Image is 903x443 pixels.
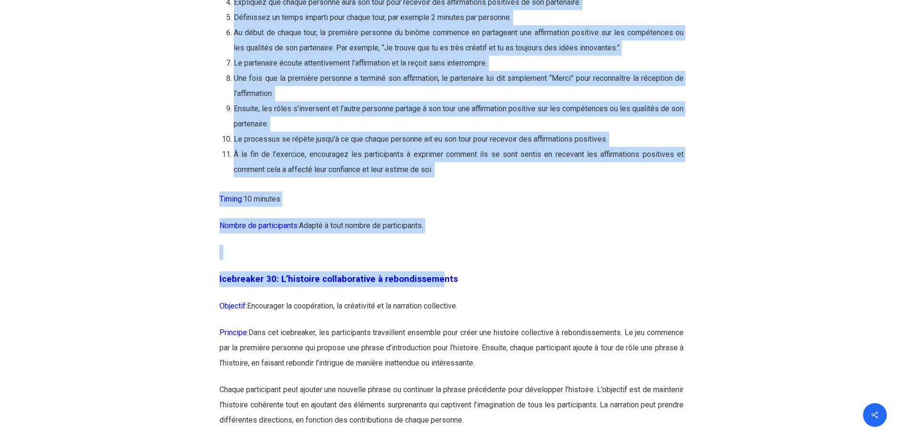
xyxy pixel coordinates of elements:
[219,221,299,230] span: Nombre de participants:
[234,147,684,177] li: À la fin de l’exercice, encouragez les participants à exprimer comment ils se sont sentis en rece...
[219,325,684,382] p: Dans cet icebreaker, les participants travaillent ensemble pour créer une histoire collective à r...
[234,132,684,147] li: Le processus se répète jusqu’à ce que chaque personne ait eu son tour pour recevoir des affirmati...
[219,274,458,284] span: Icebreaker 30: L’histoire collaborative à rebondissements
[219,192,684,218] p: 10 minutes
[234,101,684,132] li: Ensuite, les rôles s’inversent et l’autre personne partage à son tour une affirmation positive su...
[234,56,684,71] li: Le partenaire écoute attentivement l’affirmation et la reçoit sans interrompre.
[219,328,248,337] span: Principe:
[219,301,247,310] span: Objectif:
[219,382,684,439] p: Chaque participant peut ajouter une nouvelle phrase ou continuer la phrase précédente pour dévelo...
[219,194,243,203] span: Timing:
[234,10,684,25] li: Définissez un temps imparti pour chaque tour, par exemple 2 minutes par personne.
[234,25,684,56] li: Au début de chaque tour, la première personne du binôme commence en partageant une affirmation po...
[219,218,684,245] p: Adapté à tout nombre de participants.
[219,299,684,325] p: Encourager la coopération, la créativité et la narration collective.
[234,71,684,101] li: Une fois que la première personne a terminé son affirmation, le partenaire lui dit simplement “Me...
